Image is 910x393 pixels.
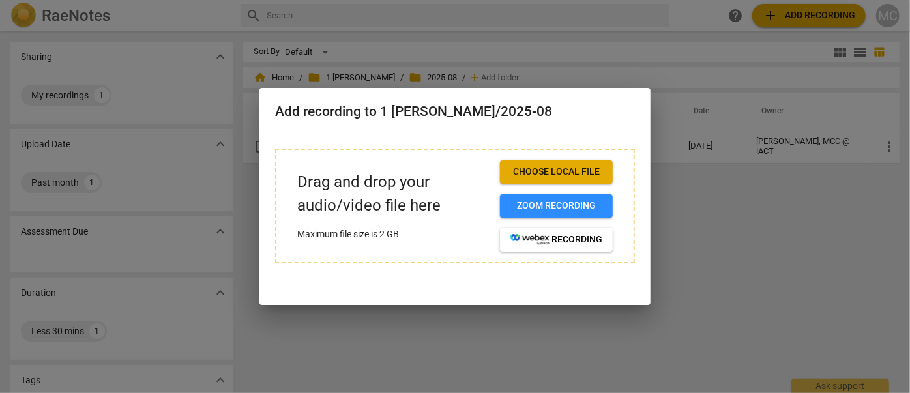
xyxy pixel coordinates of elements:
span: Choose local file [510,166,602,179]
h2: Add recording to 1 [PERSON_NAME]/2025-08 [275,104,635,120]
button: Choose local file [500,160,613,184]
button: Zoom recording [500,194,613,218]
p: Maximum file size is 2 GB [297,227,490,241]
p: Drag and drop your audio/video file here [297,171,490,216]
button: recording [500,228,613,252]
span: recording [510,233,602,246]
span: Zoom recording [510,199,602,212]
